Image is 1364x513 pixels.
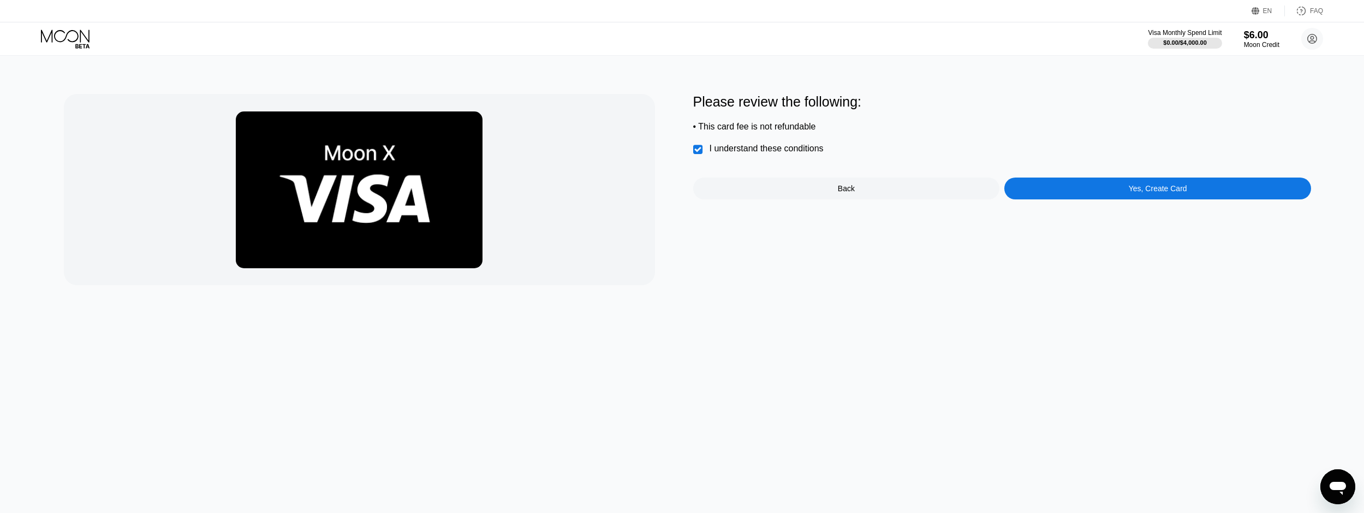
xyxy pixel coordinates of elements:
[1285,5,1323,16] div: FAQ
[1163,39,1207,46] div: $0.00 / $4,000.00
[693,122,1312,132] div: • This card fee is not refundable
[693,178,1000,199] div: Back
[1310,7,1323,15] div: FAQ
[1244,41,1279,49] div: Moon Credit
[693,144,704,155] div: 
[710,144,824,154] div: I understand these conditions
[1148,29,1222,37] div: Visa Monthly Spend Limit
[693,94,1312,110] div: Please review the following:
[1263,7,1272,15] div: EN
[1004,178,1311,199] div: Yes, Create Card
[1252,5,1285,16] div: EN
[1244,30,1279,49] div: $6.00Moon Credit
[1320,469,1355,504] iframe: Nút để khởi chạy cửa sổ nhắn tin
[1244,30,1279,41] div: $6.00
[838,184,855,193] div: Back
[1129,184,1187,193] div: Yes, Create Card
[1148,29,1222,49] div: Visa Monthly Spend Limit$0.00/$4,000.00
